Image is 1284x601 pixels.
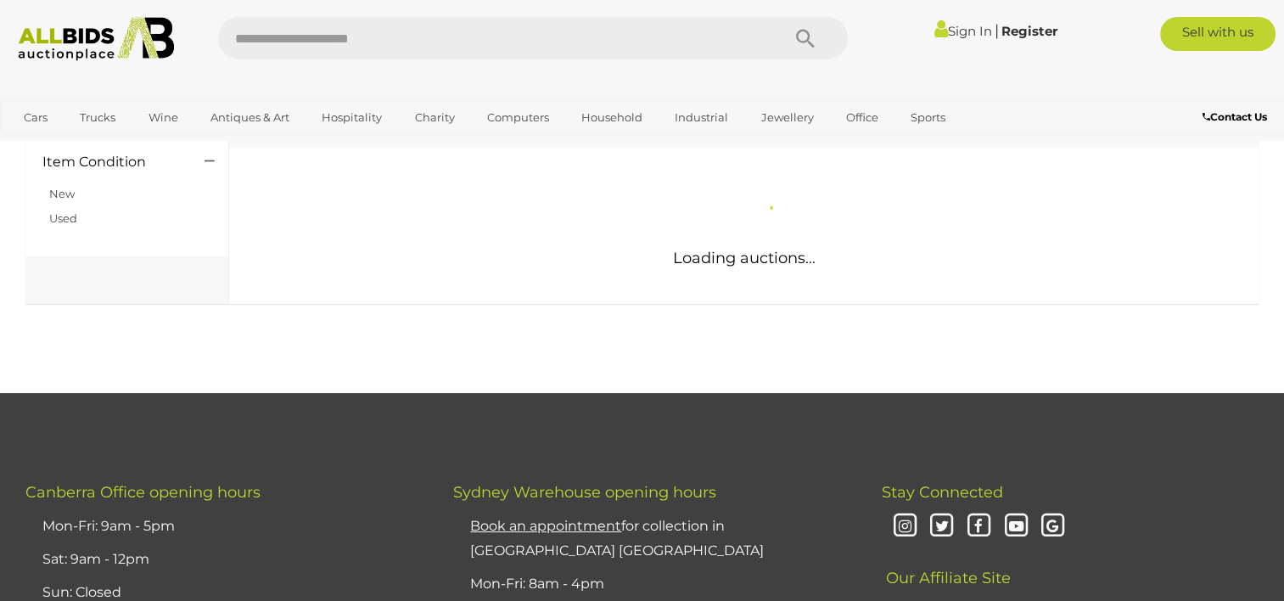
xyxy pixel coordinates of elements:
[453,483,716,502] span: Sydney Warehouse opening hours
[900,104,956,132] a: Sports
[1203,108,1271,126] a: Contact Us
[69,104,126,132] a: Trucks
[1160,17,1276,51] a: Sell with us
[570,104,653,132] a: Household
[13,104,59,132] a: Cars
[927,512,956,542] i: Twitter
[466,568,838,601] li: Mon-Fri: 8am - 4pm
[1001,512,1031,542] i: Youtube
[476,104,560,132] a: Computers
[403,104,465,132] a: Charity
[13,132,155,160] a: [GEOGRAPHIC_DATA]
[673,249,816,267] span: Loading auctions...
[470,518,764,559] a: Book an appointmentfor collection in [GEOGRAPHIC_DATA] [GEOGRAPHIC_DATA]
[38,543,411,576] li: Sat: 9am - 12pm
[311,104,393,132] a: Hospitality
[995,21,999,40] span: |
[750,104,825,132] a: Jewellery
[664,104,739,132] a: Industrial
[25,483,261,502] span: Canberra Office opening hours
[1038,512,1068,542] i: Google
[38,510,411,543] li: Mon-Fri: 9am - 5pm
[49,187,75,200] a: New
[470,518,621,534] u: Book an appointment
[964,512,994,542] i: Facebook
[890,512,920,542] i: Instagram
[1203,110,1267,123] b: Contact Us
[1001,23,1057,39] a: Register
[42,154,179,170] h4: Item Condition
[49,211,77,225] a: Used
[835,104,889,132] a: Office
[137,104,189,132] a: Wine
[882,543,1011,587] span: Our Affiliate Site
[199,104,300,132] a: Antiques & Art
[9,17,182,61] img: Allbids.com.au
[882,483,1003,502] span: Stay Connected
[934,23,992,39] a: Sign In
[763,17,848,59] button: Search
